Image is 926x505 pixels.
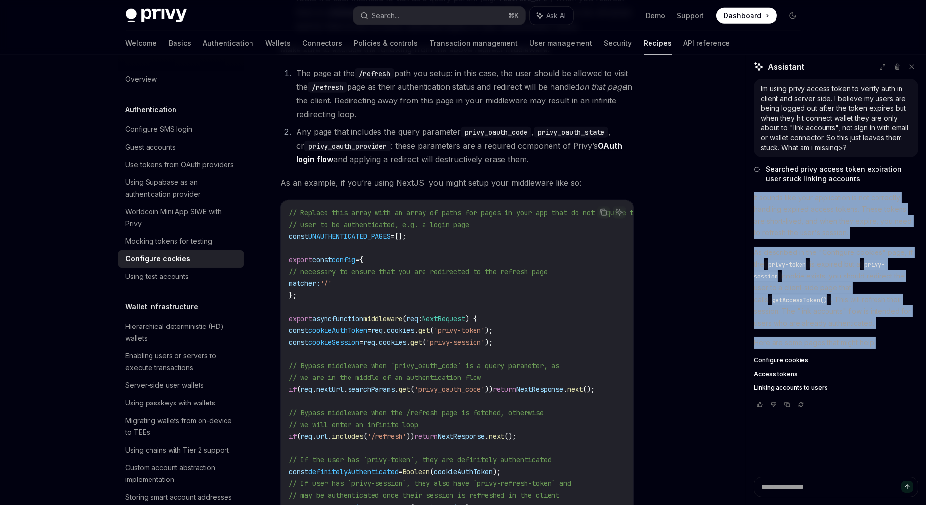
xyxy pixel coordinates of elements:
span: ( [430,326,434,335]
a: Mocking tokens for testing [118,232,244,250]
div: Configure SMS login [126,124,193,135]
a: Wallets [266,31,291,55]
a: Overview [118,71,244,88]
span: getAccessToken() [772,296,827,304]
div: Use tokens from OAuth providers [126,159,234,171]
span: if [289,385,297,394]
span: next [489,432,504,441]
span: }; [289,291,297,300]
a: Support [677,11,704,21]
a: Recipes [644,31,672,55]
a: Authentication [203,31,254,55]
a: Configure SMS login [118,121,244,138]
a: Enabling users or servers to execute transactions [118,347,244,377]
span: . [375,338,379,347]
div: Using Supabase as an authentication provider [126,177,238,200]
span: NextRequest [422,314,465,323]
span: // may be authenticated once their session is refreshed in the client [289,491,559,500]
div: Guest accounts [126,141,176,153]
span: . [406,338,410,347]
a: Migrating wallets from on-device to TEEs [118,412,244,441]
a: Custom account abstraction implementation [118,459,244,488]
div: Using test accounts [126,271,189,282]
span: req [371,326,383,335]
span: const [289,326,308,335]
div: Using chains with Tier 2 support [126,444,229,456]
li: The page at the path you setup: in this case, the user should be allowed to visit the page as the... [293,66,634,121]
span: req [300,432,312,441]
span: . [312,432,316,441]
a: Use tokens from OAuth providers [118,156,244,174]
p: It sounds like your application is not correctly handling expired access tokens. These tokens are... [754,192,918,239]
span: const [289,232,308,241]
p: Here are some pages that might help: [754,337,918,349]
span: const [289,338,308,347]
span: ); [485,326,493,335]
span: privy-token [768,261,806,269]
span: ( [297,385,300,394]
span: function [332,314,363,323]
span: = [391,232,395,241]
a: Demo [646,11,666,21]
span: UNAUTHENTICATED_PAGES [308,232,391,241]
div: Server-side user wallets [126,379,204,391]
div: Hierarchical deterministic (HD) wallets [126,321,238,344]
span: Searched privy access token expiration user stuck linking accounts [766,164,918,184]
a: Using Supabase as an authentication provider [118,174,244,203]
span: definitelyAuthenticated [308,467,399,476]
span: As an example, if you’re using NextJS, you might setup your middleware like so: [280,176,634,190]
span: // necessary to ensure that you are redirected to the refresh page [289,267,548,276]
span: '/' [320,279,332,288]
span: (); [504,432,516,441]
code: privy_oauth_state [534,127,608,138]
div: Worldcoin Mini App SIWE with Privy [126,206,238,229]
span: )) [406,432,414,441]
button: Send message [901,481,913,493]
code: /refresh [308,82,347,93]
span: Boolean [402,467,430,476]
span: 'privy-session' [426,338,485,347]
span: . [312,385,316,394]
em: on that page [579,82,626,92]
span: : [418,314,422,323]
div: Storing smart account addresses [126,491,232,503]
a: Configure cookies [754,356,918,364]
span: ); [493,467,501,476]
li: Any page that includes the query parameter , , or : these parameters are a required component of ... [293,125,634,166]
a: Linking accounts to users [754,384,918,392]
span: ); [485,338,493,347]
span: includes [332,432,363,441]
button: Ask AI [530,7,573,25]
a: Configure cookies [118,250,244,268]
code: privy_oauth_provider [304,141,391,151]
span: const [312,255,332,264]
span: = [399,467,402,476]
span: // we are in the middle of an authentication flow [289,373,481,382]
span: = [355,255,359,264]
span: get [410,338,422,347]
span: const [289,467,308,476]
div: Enabling users or servers to execute transactions [126,350,238,374]
a: Transaction management [430,31,518,55]
button: Search...⌘K [353,7,525,25]
a: Welcome [126,31,157,55]
a: Guest accounts [118,138,244,156]
div: Search... [372,10,400,22]
span: nextUrl [316,385,344,394]
span: cookies [387,326,414,335]
span: Linking accounts to users [754,384,828,392]
a: Using passkeys with wallets [118,394,244,412]
button: Toggle dark mode [785,8,801,24]
span: cookies [379,338,406,347]
span: Dashboard [724,11,762,21]
a: Dashboard [716,8,777,24]
span: ( [410,385,414,394]
span: ( [297,432,300,441]
a: Hierarchical deterministic (HD) wallets [118,318,244,347]
span: // If the user has `privy-token`, they are definitely authenticated [289,455,551,464]
span: export [289,314,312,323]
code: privy_oauth_code [461,127,531,138]
span: get [399,385,410,394]
span: . [414,326,418,335]
span: url [316,432,328,441]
